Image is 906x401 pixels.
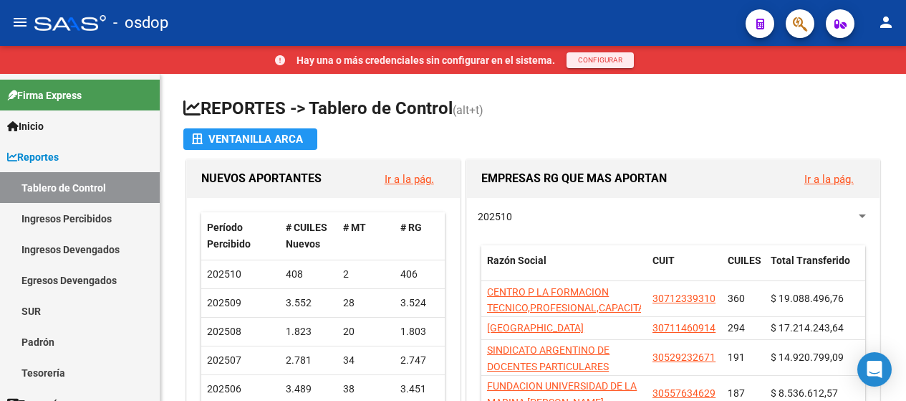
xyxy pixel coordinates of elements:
span: (alt+t) [453,103,483,117]
p: Hay una o más credenciales sin configurar en el sistema. [297,52,555,68]
datatable-header-cell: # RG [395,212,452,260]
span: $ 14.920.799,09 [771,352,844,363]
mat-icon: menu [11,14,29,31]
div: 2.747 [400,352,446,369]
div: 408 [286,266,332,283]
span: EMPRESAS RG QUE MAS APORTAN [481,172,667,186]
span: SINDICATO ARGENTINO DE DOCENTES PARTICULARES [487,345,609,373]
span: Total Transferido [771,255,850,266]
div: 38 [343,381,389,397]
div: Ventanilla ARCA [192,128,309,150]
span: 202508 [207,326,241,337]
button: CONFIGURAR [567,52,634,68]
span: [GEOGRAPHIC_DATA] [487,322,584,334]
div: 1.803 [400,324,446,340]
span: 202506 [207,383,241,395]
span: 202510 [207,268,241,280]
div: 2.781 [286,352,332,369]
span: 187 [728,387,745,399]
span: 191 [728,352,745,363]
datatable-header-cell: # CUILES Nuevos [280,212,337,260]
div: 34 [343,352,389,369]
mat-icon: person [877,14,895,31]
span: $ 17.214.243,64 [771,322,844,334]
span: Firma Express [7,88,82,103]
datatable-header-cell: Período Percibido [201,212,280,260]
span: CENTRO P LA FORMACION TECNICO,PROFESIONAL,CAPACITACION,PROMOCION SOCIAL, PRODUCTIVA INDUSTRIALES,... [487,286,730,346]
span: - osdop [113,7,168,39]
h1: REPORTES -> Tablero de Control [183,97,883,122]
div: 3.451 [400,381,446,397]
div: 1.823 [286,324,332,340]
datatable-header-cell: Razón Social [481,245,647,293]
span: Período Percibido [207,222,251,250]
button: Ir a la pág. [793,166,865,192]
div: Open Intercom Messenger [857,352,892,387]
span: CUIT [652,255,675,266]
span: Reportes [7,149,59,165]
span: $ 19.088.496,76 [771,293,844,305]
span: CUILES [728,255,761,266]
datatable-header-cell: CUILES [722,245,765,293]
div: 2 [343,266,389,283]
span: 202509 [207,297,241,308]
div: 3.552 [286,295,332,311]
div: 3.489 [286,381,332,397]
datatable-header-cell: CUIT [647,245,722,293]
div: 406 [400,266,446,283]
div: 3.524 [400,295,446,311]
span: 30711460914 [652,322,715,334]
button: Ventanilla ARCA [183,128,317,150]
span: 202510 [478,211,512,222]
button: Ir a la pág. [373,166,445,192]
span: CONFIGURAR [578,56,622,64]
a: Ir a la pág. [804,173,854,186]
span: 360 [728,293,745,305]
div: 20 [343,324,389,340]
span: 30557634629 [652,387,715,399]
span: Inicio [7,118,44,134]
span: 202507 [207,354,241,366]
span: 30529232671 [652,352,715,363]
div: 28 [343,295,389,311]
span: Razón Social [487,255,546,266]
datatable-header-cell: # MT [337,212,395,260]
datatable-header-cell: Total Transferido [765,245,865,293]
span: 30712339310 [652,293,715,305]
span: 294 [728,322,745,334]
span: $ 8.536.612,57 [771,387,838,399]
span: # CUILES Nuevos [286,222,327,250]
span: # MT [343,222,366,233]
span: # RG [400,222,422,233]
span: NUEVOS APORTANTES [201,172,322,186]
a: Ir a la pág. [385,173,434,186]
